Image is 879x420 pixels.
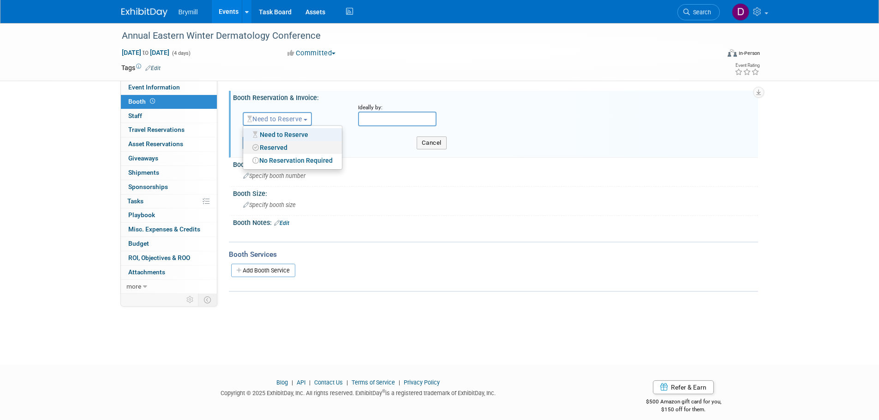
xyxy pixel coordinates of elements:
[735,63,759,68] div: Event Rating
[344,379,350,386] span: |
[229,249,758,260] div: Booth Services
[127,197,144,205] span: Tasks
[128,169,159,176] span: Shipments
[171,50,191,56] span: (4 days)
[732,3,749,21] img: Delaney Bryne
[128,254,190,261] span: ROI, Objectives & ROO
[243,128,342,141] a: Need to Reserve
[121,137,217,151] a: Asset Reservations
[121,109,217,123] a: Staff
[314,379,343,386] a: Contact Us
[247,115,302,123] span: Need to Reserve
[417,136,447,149] button: Cancel
[121,123,217,137] a: Travel Reservations
[121,95,217,109] a: Booth
[665,48,760,62] div: Event Format
[121,166,217,180] a: Shipments
[233,158,758,169] div: Booth Number:
[243,154,342,167] a: No Reservation Required
[121,280,217,294] a: more
[121,208,217,222] a: Playbook
[243,201,296,208] span: Specify booth size
[121,8,167,17] img: ExhibitDay
[243,172,305,179] span: Specify booth number
[243,112,312,126] button: Need to Reserve
[307,379,313,386] span: |
[609,392,758,413] div: $500 Amazon gift card for you,
[276,379,288,386] a: Blog
[128,140,183,148] span: Asset Reservations
[352,379,395,386] a: Terms of Service
[128,154,158,162] span: Giveaways
[233,216,758,228] div: Booth Notes:
[121,81,217,95] a: Event Information
[690,9,711,16] span: Search
[145,65,161,71] a: Edit
[404,379,440,386] a: Privacy Policy
[396,379,402,386] span: |
[121,152,217,166] a: Giveaways
[231,264,295,277] a: Add Booth Service
[653,380,714,394] a: Refer & Earn
[121,237,217,251] a: Budget
[677,4,720,20] a: Search
[128,112,142,119] span: Staff
[121,63,161,72] td: Tags
[128,225,200,233] span: Misc. Expenses & Credits
[289,379,295,386] span: |
[121,251,217,265] a: ROI, Objectives & ROO
[738,50,760,57] div: In-Person
[128,268,165,276] span: Attachments
[728,49,737,57] img: Format-Inperson.png
[128,211,155,219] span: Playbook
[233,187,758,198] div: Booth Size:
[141,49,150,56] span: to
[121,387,596,397] div: Copyright © 2025 ExhibitDay, Inc. All rights reserved. ExhibitDay is a registered trademark of Ex...
[121,195,217,208] a: Tasks
[382,389,385,394] sup: ®
[609,406,758,414] div: $150 off for them.
[128,98,157,105] span: Booth
[297,379,305,386] a: API
[274,220,289,226] a: Edit
[284,48,339,58] button: Committed
[358,104,736,112] div: Ideally by:
[128,83,180,91] span: Event Information
[126,283,141,290] span: more
[148,98,157,105] span: Booth not reserved yet
[198,294,217,306] td: Toggle Event Tabs
[243,141,342,154] a: Reserved
[128,240,149,247] span: Budget
[182,294,198,306] td: Personalize Event Tab Strip
[119,28,706,44] div: Annual Eastern Winter Dermatology Conference
[121,180,217,194] a: Sponsorships
[233,91,758,102] div: Booth Reservation & Invoice:
[121,48,170,57] span: [DATE] [DATE]
[128,183,168,190] span: Sponsorships
[121,223,217,237] a: Misc. Expenses & Credits
[121,266,217,279] a: Attachments
[179,8,198,16] span: Brymill
[128,126,185,133] span: Travel Reservations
